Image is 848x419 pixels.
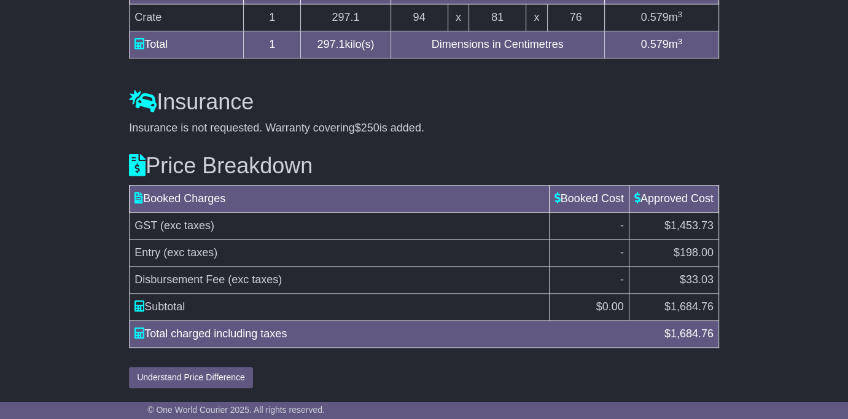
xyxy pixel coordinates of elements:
[130,294,550,321] td: Subtotal
[134,219,157,232] span: GST
[678,10,683,19] sup: 3
[629,186,718,213] td: Approved Cost
[620,219,624,232] span: -
[469,4,526,31] td: 81
[160,219,214,232] span: (exc taxes)
[680,273,714,286] span: $33.03
[134,273,225,286] span: Disbursement Fee
[301,31,391,58] td: kilo(s)
[163,246,217,259] span: (exc taxes)
[664,219,714,232] span: $1,453.73
[301,4,391,31] td: 297.1
[604,4,718,31] td: m
[147,405,325,415] span: © One World Courier 2025. All rights reserved.
[448,4,469,31] td: x
[244,31,301,58] td: 1
[130,31,244,58] td: Total
[130,186,550,213] td: Booked Charges
[526,4,548,31] td: x
[671,300,714,313] span: 1,684.76
[620,273,624,286] span: -
[674,246,714,259] span: $198.00
[658,326,720,342] div: $
[549,294,629,321] td: $
[130,4,244,31] td: Crate
[549,186,629,213] td: Booked Cost
[129,367,253,388] button: Understand Price Difference
[671,327,714,340] span: 1,684.76
[355,122,379,134] span: $250
[129,154,719,178] h3: Price Breakdown
[129,90,719,114] h3: Insurance
[129,122,719,135] div: Insurance is not requested. Warranty covering is added.
[629,294,718,321] td: $
[678,37,683,46] sup: 3
[128,326,658,342] div: Total charged including taxes
[391,4,448,31] td: 94
[547,4,604,31] td: 76
[620,246,624,259] span: -
[391,31,604,58] td: Dimensions in Centimetres
[317,38,344,50] span: 297.1
[244,4,301,31] td: 1
[604,31,718,58] td: m
[640,38,668,50] span: 0.579
[228,273,282,286] span: (exc taxes)
[640,11,668,23] span: 0.579
[134,246,160,259] span: Entry
[602,300,624,313] span: 0.00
